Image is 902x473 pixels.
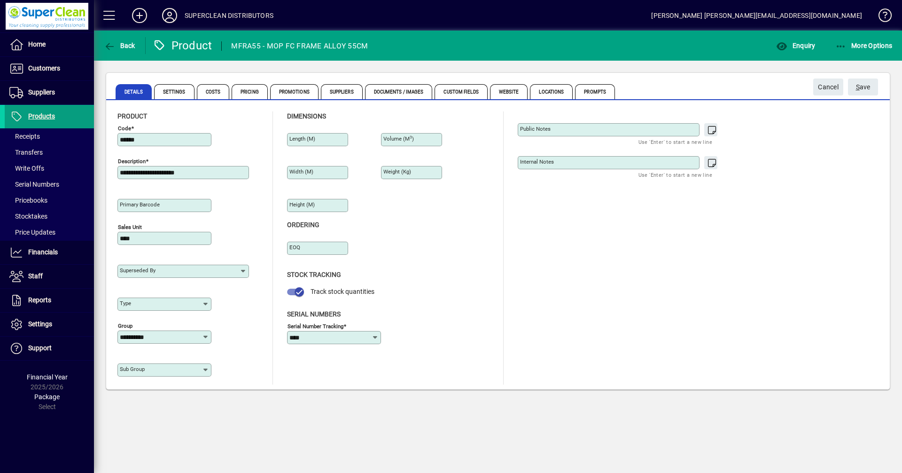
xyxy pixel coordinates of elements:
[231,39,368,54] div: MFRA55 - MOP FC FRAME ALLOY 55CM
[287,310,341,318] span: Serial Numbers
[856,83,860,91] span: S
[287,112,326,120] span: Dimensions
[28,344,52,352] span: Support
[490,84,528,99] span: Website
[5,241,94,264] a: Financials
[848,79,878,95] button: Save
[383,168,411,175] mat-label: Weight (Kg)
[638,136,712,147] mat-hint: Use 'Enter' to start a new line
[818,79,839,95] span: Cancel
[28,272,43,280] span: Staff
[520,158,554,165] mat-label: Internal Notes
[5,224,94,240] a: Price Updates
[651,8,862,23] div: [PERSON_NAME] [PERSON_NAME][EMAIL_ADDRESS][DOMAIN_NAME]
[28,320,52,328] span: Settings
[5,208,94,224] a: Stocktakes
[776,42,815,49] span: Enquiry
[5,128,94,144] a: Receipts
[289,168,313,175] mat-label: Width (m)
[5,289,94,312] a: Reports
[5,313,94,336] a: Settings
[321,84,363,99] span: Suppliers
[154,84,194,99] span: Settings
[5,265,94,288] a: Staff
[270,84,319,99] span: Promotions
[9,133,40,140] span: Receipts
[117,112,147,120] span: Product
[287,271,341,278] span: Stock Tracking
[5,192,94,208] a: Pricebooks
[124,7,155,24] button: Add
[575,84,615,99] span: Prompts
[835,42,893,49] span: More Options
[383,135,414,142] mat-label: Volume (m )
[5,176,94,192] a: Serial Numbers
[5,337,94,360] a: Support
[28,248,58,256] span: Financials
[289,201,315,208] mat-label: Height (m)
[27,373,68,381] span: Financial Year
[28,64,60,72] span: Customers
[813,79,843,95] button: Cancel
[118,323,132,329] mat-label: Group
[311,288,374,295] span: Track stock quantities
[5,33,94,56] a: Home
[871,2,890,32] a: Knowledge Base
[365,84,433,99] span: Documents / Images
[9,213,47,220] span: Stocktakes
[774,37,817,54] button: Enquiry
[153,38,212,53] div: Product
[104,42,135,49] span: Back
[9,165,44,172] span: Write Offs
[155,7,185,24] button: Profile
[530,84,573,99] span: Locations
[5,57,94,80] a: Customers
[34,393,60,401] span: Package
[856,79,871,95] span: ave
[9,197,47,204] span: Pricebooks
[288,323,343,329] mat-label: Serial Number tracking
[5,144,94,160] a: Transfers
[101,37,138,54] button: Back
[28,296,51,304] span: Reports
[833,37,895,54] button: More Options
[118,158,146,165] mat-label: Description
[197,84,230,99] span: Costs
[289,244,300,251] mat-label: EOQ
[435,84,487,99] span: Custom Fields
[94,37,146,54] app-page-header-button: Back
[28,112,55,120] span: Products
[120,366,145,372] mat-label: Sub group
[9,149,43,156] span: Transfers
[410,135,412,140] sup: 3
[120,201,160,208] mat-label: Primary barcode
[120,300,131,307] mat-label: Type
[289,135,315,142] mat-label: Length (m)
[232,84,268,99] span: Pricing
[120,267,156,274] mat-label: Superseded by
[118,224,142,230] mat-label: Sales unit
[185,8,273,23] div: SUPERCLEAN DISTRIBUTORS
[9,181,59,188] span: Serial Numbers
[28,88,55,96] span: Suppliers
[9,229,55,236] span: Price Updates
[5,81,94,104] a: Suppliers
[287,221,319,229] span: Ordering
[28,40,46,48] span: Home
[638,169,712,180] mat-hint: Use 'Enter' to start a new line
[520,126,551,132] mat-label: Public Notes
[116,84,152,99] span: Details
[5,160,94,176] a: Write Offs
[118,125,131,132] mat-label: Code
